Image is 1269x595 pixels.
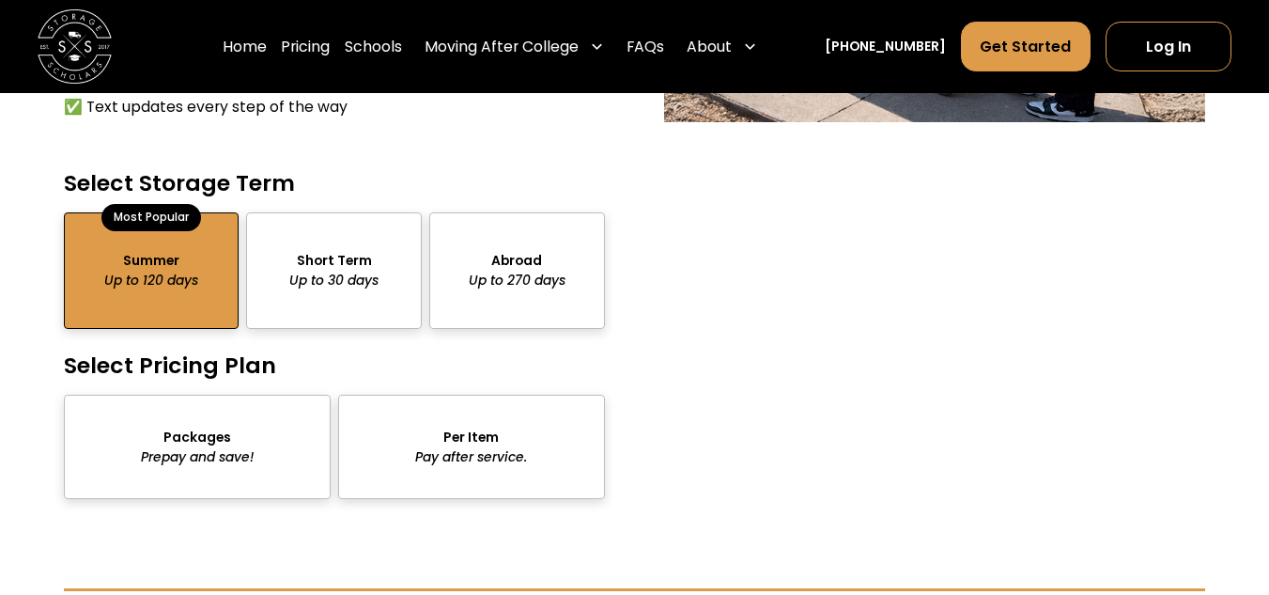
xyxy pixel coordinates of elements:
a: Home [223,21,267,72]
a: Get Started [961,22,1091,71]
a: Pricing [281,21,330,72]
a: FAQs [627,21,664,72]
h4: Select Storage Term [64,169,605,198]
form: package-pricing [64,169,1206,500]
div: About [687,36,732,58]
h4: Select Pricing Plan [64,352,605,381]
a: Schools [345,21,402,72]
a: [PHONE_NUMBER] [825,37,946,56]
div: Moving After College [417,21,611,72]
div: Most Popular [101,204,202,231]
a: Log In [1106,22,1231,71]
img: Storage Scholars main logo [38,9,112,84]
div: About [679,21,765,72]
div: Moving After College [425,36,579,58]
li: ✅ Text updates every step of the way [64,96,605,118]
